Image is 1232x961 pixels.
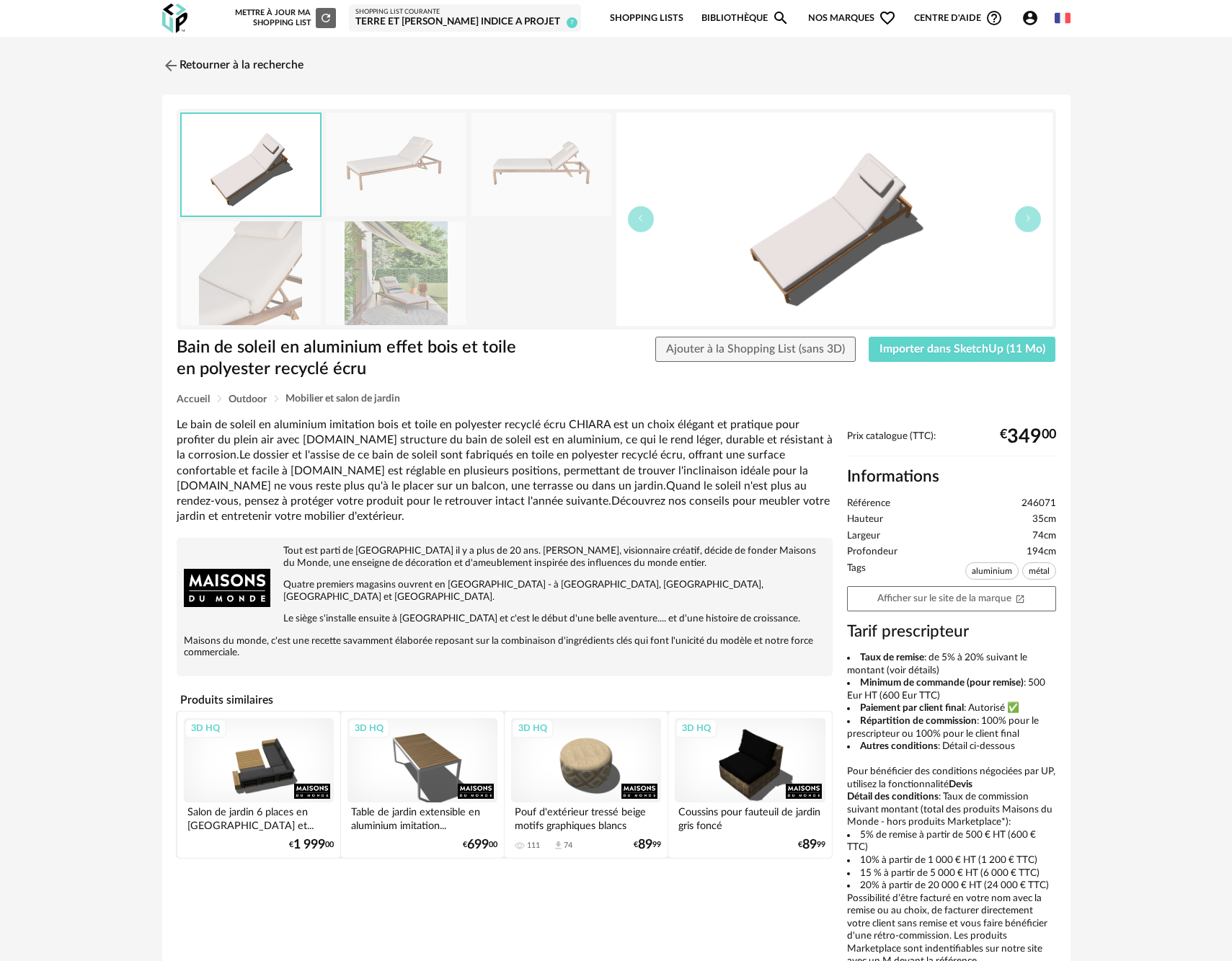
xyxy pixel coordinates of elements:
span: Open In New icon [1015,593,1025,603]
span: Centre d'aideHelp Circle Outline icon [914,9,1003,27]
span: aluminium [965,562,1019,580]
span: Référence [847,497,890,510]
span: Help Circle Outline icon [985,9,1003,27]
div: € 00 [463,840,497,850]
li: : de 5% à 20% suivant le montant (voir détails) [847,652,1056,677]
span: 35cm [1032,513,1056,526]
h2: Informations [847,466,1056,487]
div: € 00 [289,840,334,850]
span: 699 [467,840,489,850]
span: Tags [847,562,866,583]
div: 74 [564,841,572,851]
div: Coussins pour fauteuil de jardin gris foncé [675,802,825,831]
img: bain-de-soleil-en-aluminium-effet-bois-et-toile-en-polyester-recycle-ecru-1000-13-30-246071_4.jpg [471,113,611,216]
div: € 99 [634,840,661,850]
b: Détail des conditions [847,792,939,802]
span: Ajouter à la Shopping List (sans 3D) [666,343,845,355]
b: Autres conditions [860,741,938,751]
div: Mettre à jour ma Shopping List [232,8,336,28]
img: svg+xml;base64,PHN2ZyB3aWR0aD0iMjQiIGhlaWdodD0iMjQiIHZpZXdCb3g9IjAgMCAyNCAyNCIgZmlsbD0ibm9uZSIgeG... [162,57,180,74]
img: bain-de-soleil-en-aluminium-effet-bois-et-toile-en-polyester-recycle-ecru-1000-13-30-246071_5.jpg [181,221,321,324]
img: bain-de-soleil-en-aluminium-effet-bois-et-toile-en-polyester-recycle-ecru-1000-13-30-246071_6.jpg [326,221,466,324]
a: Afficher sur le site de la marqueOpen In New icon [847,586,1056,611]
p: Quatre premiers magasins ouvrent en [GEOGRAPHIC_DATA] - à [GEOGRAPHIC_DATA], [GEOGRAPHIC_DATA], [... [184,579,825,603]
a: 3D HQ Table de jardin extensible en aluminium imitation... €69900 [341,712,504,858]
a: Retourner à la recherche [162,50,303,81]
li: : Détail ci-dessous [847,740,1056,753]
span: Download icon [553,840,564,851]
span: 89 [802,840,817,850]
h3: Tarif prescripteur [847,621,1056,642]
button: Ajouter à la Shopping List (sans 3D) [655,337,856,363]
img: bain-de-soleil-en-aluminium-effet-bois-et-toile-en-polyester-recycle-ecru-1000-13-30-246071_2.jpg [326,113,466,216]
b: Minimum de commande (pour remise) [860,678,1024,688]
span: Hauteur [847,513,883,526]
span: Profondeur [847,546,898,559]
span: 7 [567,17,577,28]
span: Importer dans SketchUp (11 Mo) [879,343,1045,355]
img: thumbnail.png [616,112,1052,326]
div: Shopping List courante [355,8,575,17]
span: Outdoor [229,394,267,404]
a: 3D HQ Salon de jardin 6 places en [GEOGRAPHIC_DATA] et... €1 99900 [177,712,340,858]
img: fr [1055,10,1071,26]
b: Répartition de commission [860,716,977,726]
span: Mobilier et salon de jardin [285,394,400,404]
span: Accueil [177,394,210,404]
a: BibliothèqueMagnify icon [701,1,789,35]
img: OXP [162,4,187,33]
span: 246071 [1022,497,1056,510]
a: Shopping List courante TERRE ET [PERSON_NAME] indice A PROJET 7 [355,8,575,29]
div: Pouf d'extérieur tressé beige motifs graphiques blancs [511,802,661,831]
h4: Produits similaires [177,689,833,711]
b: Taux de remise [860,652,924,663]
li: 15 % à partir de 5 000 € HT (6 000 € TTC) [847,867,1056,880]
li: : 500 Eur HT (600 Eur TTC) [847,677,1056,702]
div: Breadcrumb [177,394,1056,404]
div: 3D HQ [675,719,717,738]
h1: Bain de soleil en aluminium effet bois et toile en polyester recyclé écru [177,337,535,381]
div: 3D HQ [185,719,226,738]
span: Account Circle icon [1022,9,1039,27]
b: Devis [949,779,972,789]
li: : Autorisé ✅ [847,702,1056,715]
li: : 100% pour le prescripteur ou 100% pour le client final [847,715,1056,740]
div: Table de jardin extensible en aluminium imitation... [347,802,497,831]
div: 111 [527,841,540,851]
img: brand logo [184,545,270,632]
li: 10% à partir de 1 000 € HT (1 200 € TTC) [847,854,1056,867]
div: Salon de jardin 6 places en [GEOGRAPHIC_DATA] et... [184,802,334,831]
span: Account Circle icon [1022,9,1045,27]
span: Nos marques [808,1,896,35]
a: 3D HQ Coussins pour fauteuil de jardin gris foncé €8999 [668,712,831,858]
span: 194cm [1027,546,1056,559]
button: Importer dans SketchUp (11 Mo) [869,337,1056,363]
div: TERRE ET [PERSON_NAME] indice A PROJET [355,16,575,29]
span: Magnify icon [772,9,789,27]
span: métal [1022,562,1056,580]
div: 3D HQ [512,719,554,738]
p: Tout est parti de [GEOGRAPHIC_DATA] il y a plus de 20 ans. [PERSON_NAME], visionnaire créatif, dé... [184,545,825,570]
span: 89 [638,840,652,850]
p: Maisons du monde, c'est une recette savamment élaborée reposant sur la combinaison d'ingrédients ... [184,635,825,660]
span: 1 999 [293,840,325,850]
p: Le siège s'installe ensuite à [GEOGRAPHIC_DATA] et c'est le début d'une belle aventure.... et d'u... [184,613,825,625]
a: 3D HQ Pouf d'extérieur tressé beige motifs graphiques blancs 111 Download icon 74 €8999 [505,712,668,858]
div: Prix catalogue (TTC): [847,430,1056,457]
div: € 00 [1000,431,1056,443]
div: 3D HQ [348,719,390,738]
a: Shopping Lists [610,1,683,35]
div: Le bain de soleil en aluminium imitation bois et toile en polyester recyclé écru CHIARA est un ch... [177,417,833,525]
span: Refresh icon [319,14,332,22]
div: € 99 [798,840,825,850]
span: Heart Outline icon [879,9,896,27]
b: Paiement par client final [860,703,964,713]
li: 5% de remise à partir de 500 € HT (600 € TTC) [847,829,1056,854]
span: 74cm [1032,530,1056,543]
span: Largeur [847,530,880,543]
img: thumbnail.png [182,114,320,216]
span: 349 [1007,431,1042,443]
